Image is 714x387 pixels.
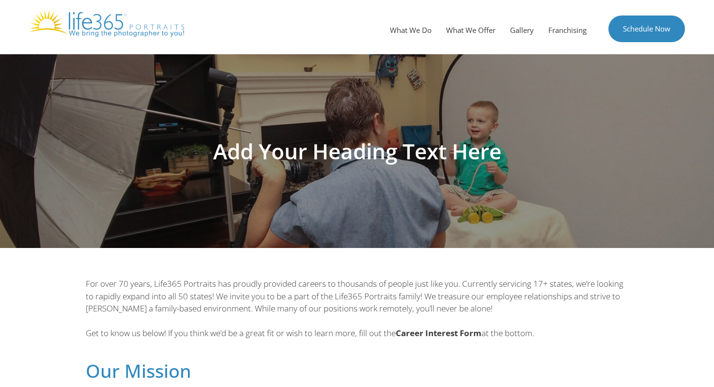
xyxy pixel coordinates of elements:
h2: Our Mission [86,361,628,380]
a: What We Offer [439,15,503,45]
a: Schedule Now [608,15,685,42]
h1: Add Your Heading Text Here [86,140,628,162]
a: Gallery [503,15,541,45]
b: Career Interest Form [396,327,481,339]
p: Get to know us below! If you think we’d be a great fit or wish to learn more, fill out the at the... [86,327,628,340]
img: Life365 [29,10,184,37]
p: For over 70 years, Life365 Portraits has proudly provided careers to thousands of people just lik... [86,278,628,315]
a: Franchising [541,15,594,45]
a: What We Do [383,15,439,45]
